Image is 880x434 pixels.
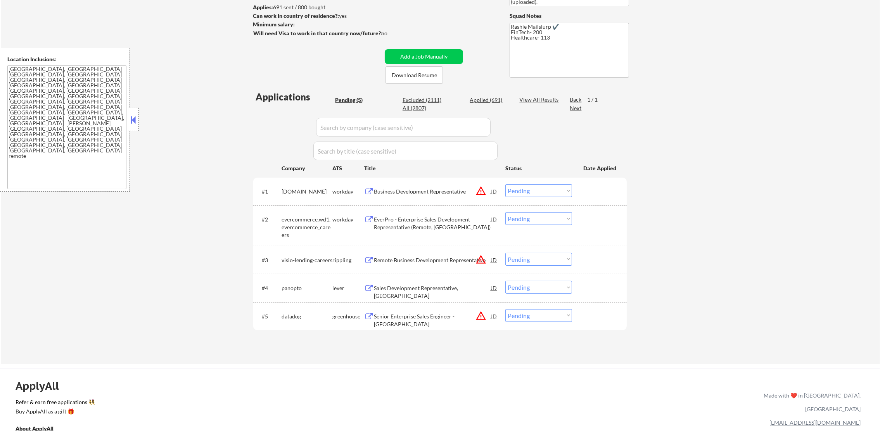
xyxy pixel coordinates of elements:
div: Made with ❤️ in [GEOGRAPHIC_DATA], [GEOGRAPHIC_DATA] [761,389,861,416]
div: Pending (5) [335,96,374,104]
div: Buy ApplyAll as a gift 🎁 [16,409,93,414]
button: warning_amber [475,310,486,321]
div: JD [490,253,498,267]
div: Senior Enterprise Sales Engineer - [GEOGRAPHIC_DATA] [374,313,491,328]
div: Status [505,161,572,175]
div: Back [570,96,582,104]
strong: Applies: [253,4,273,10]
div: All (2807) [403,104,441,112]
div: JD [490,309,498,323]
input: Search by title (case sensitive) [313,142,498,160]
strong: Minimum salary: [253,21,295,28]
button: warning_amber [475,254,486,265]
div: ATS [332,164,364,172]
div: Applied (691) [470,96,508,104]
div: workday [332,216,364,223]
div: lever [332,284,364,292]
div: ApplyAll [16,379,68,393]
div: Sales Development Representative, [GEOGRAPHIC_DATA] [374,284,491,299]
div: 1 / 1 [587,96,605,104]
div: #1 [262,188,275,195]
div: #5 [262,313,275,320]
div: Company [282,164,332,172]
div: #4 [262,284,275,292]
div: #2 [262,216,275,223]
div: Applications [256,92,332,102]
div: Excluded (2111) [403,96,441,104]
div: View All Results [519,96,561,104]
a: [EMAIL_ADDRESS][DOMAIN_NAME] [769,419,861,426]
div: JD [490,184,498,198]
div: EverPro - Enterprise Sales Development Representative (Remote, [GEOGRAPHIC_DATA]) [374,216,491,231]
div: Remote Business Development Representative [374,256,491,264]
div: panopto [282,284,332,292]
div: Squad Notes [510,12,629,20]
div: rippling [332,256,364,264]
div: #3 [262,256,275,264]
div: workday [332,188,364,195]
div: Title [364,164,498,172]
div: evercommerce.wd1.evercommerce_careers [282,216,332,239]
div: greenhouse [332,313,364,320]
button: warning_amber [475,185,486,196]
div: no [381,29,403,37]
div: [DOMAIN_NAME] [282,188,332,195]
div: datadog [282,313,332,320]
div: Date Applied [583,164,617,172]
a: Buy ApplyAll as a gift 🎁 [16,408,93,417]
div: 691 sent / 800 bought [253,3,382,11]
div: visio-lending-careers [282,256,332,264]
div: JD [490,281,498,295]
button: Download Resume [386,66,443,84]
strong: Can work in country of residence?: [253,12,339,19]
div: Location Inclusions: [7,55,127,63]
button: Add a Job Manually [385,49,463,64]
u: About ApplyAll [16,425,54,432]
div: JD [490,212,498,226]
div: yes [253,12,380,20]
div: Next [570,104,582,112]
strong: Will need Visa to work in that country now/future?: [253,30,382,36]
input: Search by company (case sensitive) [316,118,491,137]
a: Refer & earn free applications 👯‍♀️ [16,399,602,408]
div: Business Development Representative [374,188,491,195]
